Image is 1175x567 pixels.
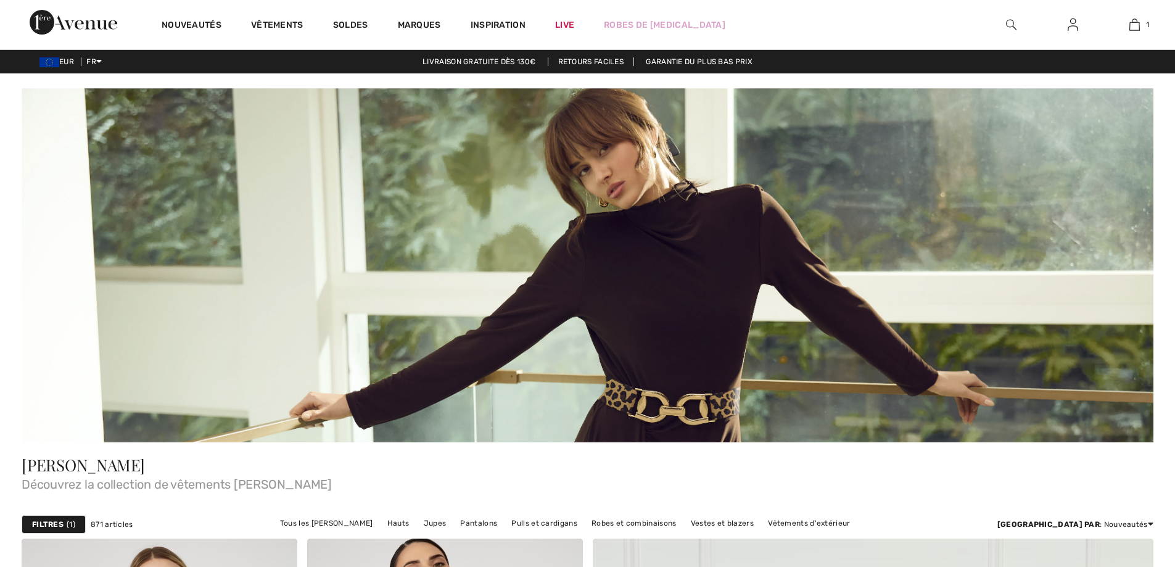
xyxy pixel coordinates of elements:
img: Frank Lyman – Canada | Magasinez les vêtements Frank Lyman en ligne chez 1ère Avenue [22,88,1153,442]
a: Robes et combinaisons [585,515,682,531]
a: Se connecter [1058,17,1088,33]
a: Tous les [PERSON_NAME] [274,515,379,531]
span: EUR [39,57,79,66]
img: recherche [1006,17,1016,32]
a: Livraison gratuite dès 130€ [413,57,545,66]
div: : Nouveautés [997,519,1153,530]
a: Robes de [MEDICAL_DATA] [604,19,725,31]
a: Jupes [418,515,453,531]
strong: [GEOGRAPHIC_DATA] par [997,520,1100,529]
a: Pantalons [454,515,503,531]
a: Soldes [333,20,368,33]
img: Mes infos [1068,17,1078,32]
a: 1 [1104,17,1165,32]
a: Marques [398,20,441,33]
a: Hauts [381,515,416,531]
span: 871 articles [91,519,133,530]
span: FR [86,57,102,66]
img: Mon panier [1129,17,1140,32]
img: 1ère Avenue [30,10,117,35]
a: Nouveautés [162,20,221,33]
a: Garantie du plus bas prix [636,57,762,66]
span: [PERSON_NAME] [22,454,145,476]
a: Pulls et cardigans [505,515,583,531]
span: Inspiration [471,20,526,33]
img: Euro [39,57,59,67]
a: Vêtements d'extérieur [762,515,856,531]
span: Découvrez la collection de vêtements [PERSON_NAME] [22,473,1153,490]
span: 1 [67,519,75,530]
a: Vestes et blazers [685,515,760,531]
strong: Filtres [32,519,64,530]
span: 1 [1146,19,1149,30]
a: Retours faciles [548,57,635,66]
a: Live [555,19,574,31]
a: Vêtements [251,20,303,33]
